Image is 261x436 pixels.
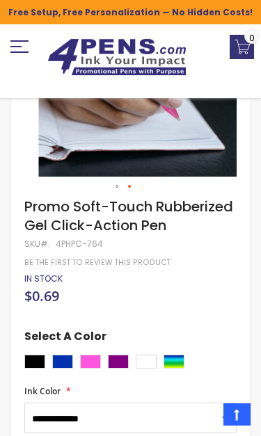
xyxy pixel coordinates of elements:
[24,257,171,268] a: Be the first to review this product
[230,35,254,59] a: 0
[24,329,106,348] span: Select A Color
[24,273,63,284] div: Availability
[56,239,103,250] div: 4PHPC-764
[24,286,59,305] span: $0.69
[47,38,187,76] img: 4Pens Custom Pens and Promotional Products
[111,177,124,197] div: Promo Soft-Touch Rubberized Gel Click-Action Pen
[24,273,63,284] span: In stock
[249,31,255,45] span: 0
[24,197,233,235] span: Promo Soft-Touch Rubberized Gel Click-Action Pen
[24,238,50,250] strong: SKU
[124,177,136,197] div: Promo Soft-Touch Rubberized Gel Click-Action Pen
